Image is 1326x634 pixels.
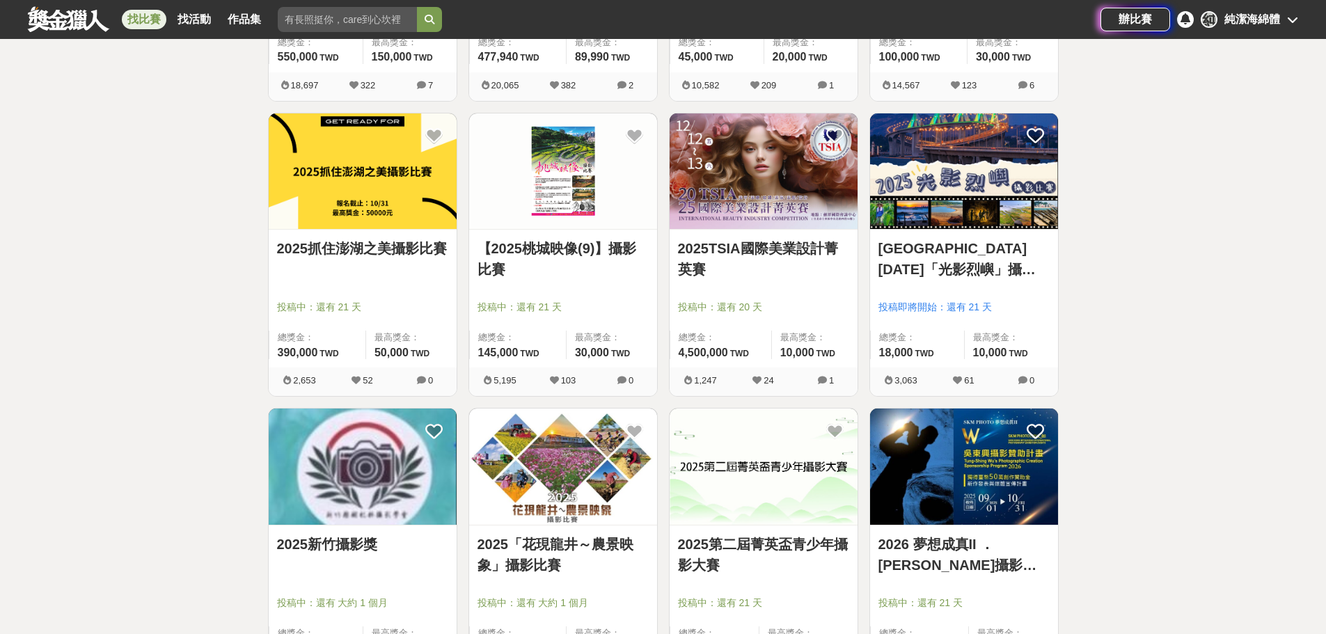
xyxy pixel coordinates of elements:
span: 1,247 [694,375,717,386]
span: 最高獎金： [374,331,448,344]
a: 2025第二屆菁英盃青少年攝影大賽 [678,534,849,576]
span: TWD [319,53,338,63]
a: Cover Image [870,409,1058,525]
span: 0 [428,375,433,386]
span: 1 [829,375,834,386]
span: 100,000 [879,51,919,63]
span: TWD [611,53,630,63]
span: 10,000 [973,347,1007,358]
span: 390,000 [278,347,318,358]
a: 【2025桃城映像(9)】攝影比賽 [477,238,649,280]
img: Cover Image [670,409,858,525]
span: 總獎金： [478,35,558,49]
img: Cover Image [269,409,457,525]
a: [GEOGRAPHIC_DATA][DATE]「光影烈嶼」攝影比賽 [878,238,1050,280]
img: Cover Image [670,113,858,230]
span: 2 [629,80,633,90]
span: TWD [411,349,429,358]
span: 123 [962,80,977,90]
span: 6 [1029,80,1034,90]
span: 2,653 [293,375,316,386]
a: 找活動 [172,10,216,29]
span: 4,500,000 [679,347,728,358]
span: 總獎金： [278,331,357,344]
span: 50,000 [374,347,409,358]
span: TWD [816,349,835,358]
span: 最高獎金： [780,331,849,344]
span: 18,697 [291,80,319,90]
img: Cover Image [269,113,457,230]
span: TWD [1009,349,1027,358]
img: Cover Image [469,113,657,230]
span: 103 [561,375,576,386]
span: 145,000 [478,347,519,358]
span: 最高獎金： [372,35,448,49]
span: 總獎金： [679,35,755,49]
span: 總獎金： [278,35,354,49]
a: 作品集 [222,10,267,29]
span: 總獎金： [879,35,958,49]
a: 2025抓住澎湖之美攝影比賽 [277,238,448,259]
span: 總獎金： [879,331,956,344]
span: TWD [520,53,539,63]
span: 1 [829,80,834,90]
span: TWD [1012,53,1031,63]
span: 10,582 [692,80,720,90]
span: TWD [714,53,733,63]
span: 投稿即將開始：還有 21 天 [878,300,1050,315]
span: 382 [561,80,576,90]
span: 89,990 [575,51,609,63]
span: 5,195 [494,375,516,386]
span: 投稿中：還有 大約 1 個月 [277,596,448,610]
span: 最高獎金： [575,35,649,49]
span: 550,000 [278,51,318,63]
a: 2025「花現龍井～農景映象」攝影比賽 [477,534,649,576]
span: 18,000 [879,347,913,358]
span: 30,000 [976,51,1010,63]
span: 14,567 [892,80,920,90]
div: 純潔海綿體 [1224,11,1280,28]
span: 0 [629,375,633,386]
span: 投稿中：還有 21 天 [477,300,649,315]
div: 純 [1201,11,1217,28]
span: 最高獎金： [773,35,849,49]
span: 24 [764,375,773,386]
span: 45,000 [679,51,713,63]
span: TWD [921,53,940,63]
span: 477,940 [478,51,519,63]
span: 投稿中：還有 21 天 [678,596,849,610]
span: TWD [413,53,432,63]
span: TWD [808,53,827,63]
span: 52 [363,375,372,386]
a: 辦比賽 [1100,8,1170,31]
span: TWD [520,349,539,358]
span: 30,000 [575,347,609,358]
span: 0 [1029,375,1034,386]
span: TWD [730,349,749,358]
span: 7 [428,80,433,90]
span: 最高獎金： [976,35,1050,49]
img: Cover Image [469,409,657,525]
span: 61 [964,375,974,386]
span: 總獎金： [478,331,558,344]
span: 投稿中：還有 大約 1 個月 [477,596,649,610]
input: 有長照挺你，care到心坎裡！青春出手，拍出照顧 影音徵件活動 [278,7,417,32]
img: Cover Image [870,113,1058,230]
span: 10,000 [780,347,814,358]
a: 2026 夢想成真II ．[PERSON_NAME]攝影贊助計畫 [878,534,1050,576]
span: TWD [611,349,630,358]
a: 2025新竹攝影獎 [277,534,448,555]
span: 投稿中：還有 21 天 [277,300,448,315]
span: 總獎金： [679,331,763,344]
span: 322 [361,80,376,90]
a: 2025TSIA國際美業設計菁英賽 [678,238,849,280]
span: 20,000 [773,51,807,63]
